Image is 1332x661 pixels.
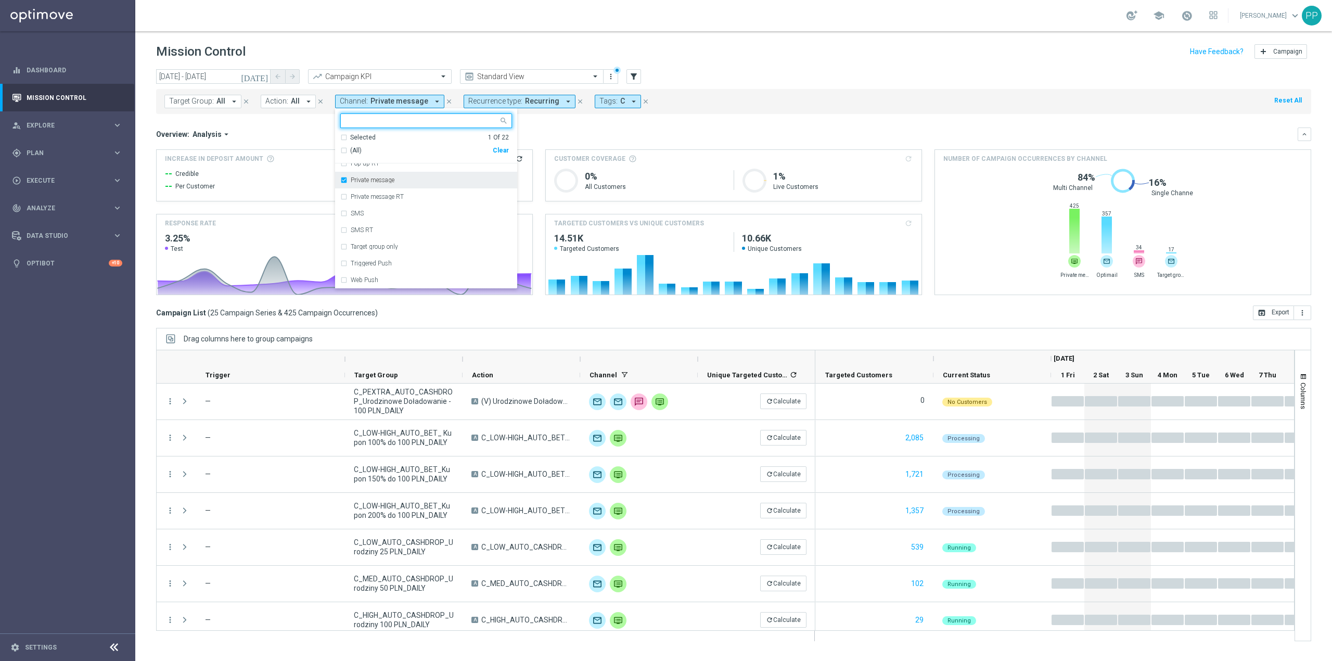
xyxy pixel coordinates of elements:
[1299,383,1308,409] span: Columns
[184,335,313,343] span: Drag columns here to group campaigns
[11,66,123,74] div: equalizer Dashboard
[340,172,512,188] div: Private message
[285,69,300,84] button: arrow_forward
[165,397,175,406] button: more_vert
[943,371,990,379] span: Current Status
[1158,371,1177,379] span: 4 Mon
[317,98,324,105] i: close
[1078,171,1095,184] span: 84%
[27,84,122,111] a: Mission Control
[354,574,454,593] span: C_MED_AUTO_CASHDROP_Urodziny 50 PLN_DAILY
[112,120,122,130] i: keyboard_arrow_right
[351,277,378,283] label: Web Push
[350,133,376,142] div: Selected
[189,130,234,139] button: Analysis arrow_drop_down
[575,96,585,107] button: close
[340,238,512,255] div: Target group only
[312,71,323,82] i: trending_up
[631,393,647,410] div: SMS
[641,96,650,107] button: close
[12,176,112,185] div: Execute
[335,113,517,289] ng-select: Private message
[610,612,626,629] img: Private message
[1273,95,1303,106] button: Reset All
[11,259,123,268] button: lightbulb Optibot +10
[1068,255,1081,268] div: Private message
[481,433,571,442] span: C_LOW-HIGH_AUTO_BET_ Kupon 100% do 100 PLN_DAILY
[156,308,378,317] h3: Campaign List
[1125,371,1143,379] span: 3 Sun
[589,466,606,483] img: Optimail
[11,121,123,130] div: person_search Explore keyboard_arrow_right
[112,203,122,213] i: keyboard_arrow_right
[481,506,571,515] span: C_LOW-HIGH_AUTO_BET_Kupon 200% do 100 PLN_DAILY
[610,503,626,519] div: Private message
[351,160,379,167] label: Pop-up RT
[184,335,313,343] div: Row Groups
[165,506,175,515] i: more_vert
[351,194,404,200] label: Private message RT
[942,579,976,589] colored-tag: Running
[910,541,925,554] button: 539
[1153,10,1164,21] span: school
[760,612,806,628] button: refreshCalculate
[589,539,606,556] div: Optimail
[942,433,985,443] colored-tag: Processing
[1101,210,1112,217] span: 357
[607,72,615,81] i: more_vert
[1253,308,1311,316] multiple-options-button: Export to CSV
[205,506,211,515] span: —
[370,97,428,106] span: Private message
[947,435,980,442] span: Processing
[904,468,925,481] button: 1,721
[947,399,987,405] span: No Customers
[12,148,112,158] div: Plan
[351,244,398,250] label: Target group only
[947,544,971,551] span: Running
[112,175,122,185] i: keyboard_arrow_right
[554,219,704,228] h4: TARGETED CUSTOMERS VS UNIQUE CUSTOMERS
[481,542,571,552] span: C_LOW_AUTO_CASHDROP_Urodziny 25 PLN_DAILY
[471,398,478,404] span: A
[27,249,109,277] a: Optibot
[1061,371,1075,379] span: 1 Fri
[651,393,668,410] div: Private message
[471,471,478,477] span: A
[193,130,222,139] span: Analysis
[1165,255,1177,268] div: Target group only
[773,170,914,183] h1: 1%
[1259,47,1267,56] i: add
[11,149,123,157] button: gps_fixed Plan keyboard_arrow_right
[554,154,625,163] span: Customer Coverage
[471,435,478,441] span: A
[165,469,175,479] i: more_vert
[1157,272,1186,278] span: Target group only
[354,501,454,520] span: C_LOW-HIGH_AUTO_BET_Kupon 200% do 100 PLN_DAILY
[481,397,571,406] span: (V) Urodzinowe Doładowanie - 100 PLN
[165,180,172,193] span: --
[766,616,773,624] i: refresh
[351,227,373,233] label: SMS RT
[169,97,214,106] span: Target Group:
[707,371,788,379] span: Unique Targeted Customers
[471,580,478,587] span: A
[1273,48,1302,55] span: Campaign
[340,272,512,288] div: Web Push
[165,232,336,245] h2: 3.25%
[1093,371,1109,379] span: 2 Sat
[216,97,225,106] span: All
[472,371,493,379] span: Action
[599,97,618,106] span: Tags:
[481,469,571,479] span: C_LOW-HIGH_AUTO_BET_Kupon 150% do 100 PLN_DAILY
[25,644,57,651] a: Settings
[205,470,211,478] span: —
[340,255,512,272] div: Triggered Push
[742,245,913,253] span: Unique Customers
[165,579,175,588] button: more_vert
[1069,202,1080,209] span: 425
[760,503,806,518] button: refreshCalculate
[1259,371,1276,379] span: 7 Thu
[165,615,175,625] i: more_vert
